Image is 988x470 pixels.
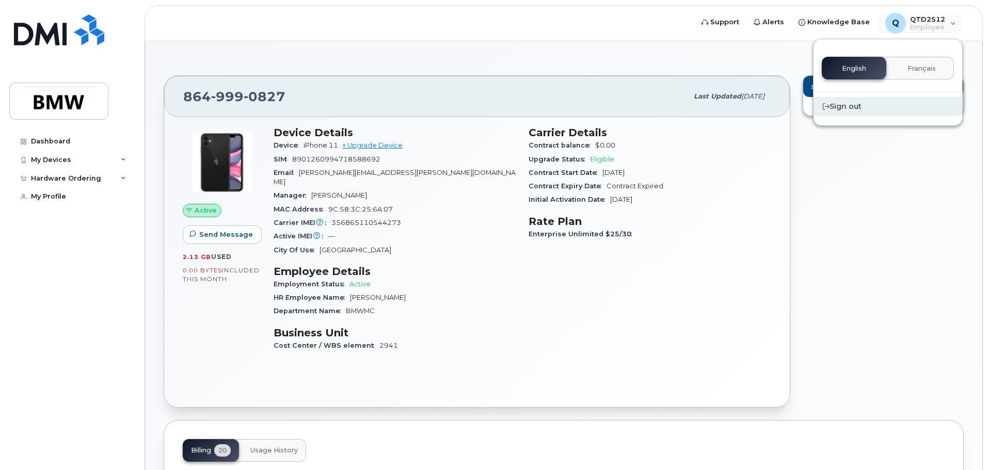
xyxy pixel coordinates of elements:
h3: Carrier Details [529,126,771,139]
span: 0.00 Bytes [183,267,222,274]
img: iPhone_11.jpg [191,132,253,193]
span: Send Message [199,230,253,239]
button: Add Roaming Package [803,76,963,97]
span: Email [274,169,299,176]
span: Employment Status [274,280,349,288]
span: 9C:58:3C:25:6A:07 [328,205,393,213]
span: [PERSON_NAME] [350,294,406,301]
a: Create Helpdesk Submission [803,97,963,116]
span: [GEOGRAPHIC_DATA] [320,246,391,254]
span: 8901260994718588692 [292,155,380,163]
span: Contract Expired [607,182,663,190]
span: 999 [211,89,244,104]
span: Contract balance [529,141,595,149]
span: Active [349,280,371,288]
span: Contract Expiry Date [529,182,607,190]
span: Carrier IMEI [274,219,331,226]
span: Usage History [250,446,298,455]
span: Français [907,64,936,73]
iframe: Messenger Launcher [943,425,980,462]
span: BMWMC [346,307,375,315]
h3: Employee Details [274,265,516,278]
span: [PERSON_NAME] [311,191,367,199]
span: 0827 [244,89,285,104]
span: — [328,232,335,240]
span: 2.13 GB [183,253,211,261]
span: 356865110544273 [331,219,401,226]
span: 2941 [379,342,398,349]
span: Active IMEI [274,232,328,240]
span: Active [195,205,217,215]
span: [DATE] [602,169,625,176]
span: [DATE] [610,196,632,203]
span: SIM [274,155,292,163]
span: Department Name [274,307,346,315]
span: City Of Use [274,246,320,254]
a: + Upgrade Device [342,141,403,149]
span: Manager [274,191,311,199]
h3: Business Unit [274,327,516,339]
span: Initial Activation Date [529,196,610,203]
span: used [211,253,232,261]
span: $0.00 [595,141,615,149]
span: 864 [183,89,285,104]
span: [PERSON_NAME][EMAIL_ADDRESS][PERSON_NAME][DOMAIN_NAME] [274,169,516,186]
h3: Device Details [274,126,516,139]
span: Enterprise Unlimited $25/30 [529,230,637,238]
div: Sign out [814,97,962,116]
span: Cost Center / WBS element [274,342,379,349]
h3: Rate Plan [529,215,771,228]
span: Device [274,141,304,149]
span: MAC Address [274,205,328,213]
span: iPhone 11 [304,141,338,149]
span: Last updated [694,92,741,100]
span: Eligible [590,155,614,163]
span: Add Roaming Package [811,83,905,93]
span: Upgrade Status [529,155,590,163]
button: Send Message [183,225,262,244]
span: HR Employee Name [274,294,350,301]
span: [DATE] [741,92,764,100]
span: Contract Start Date [529,169,602,176]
